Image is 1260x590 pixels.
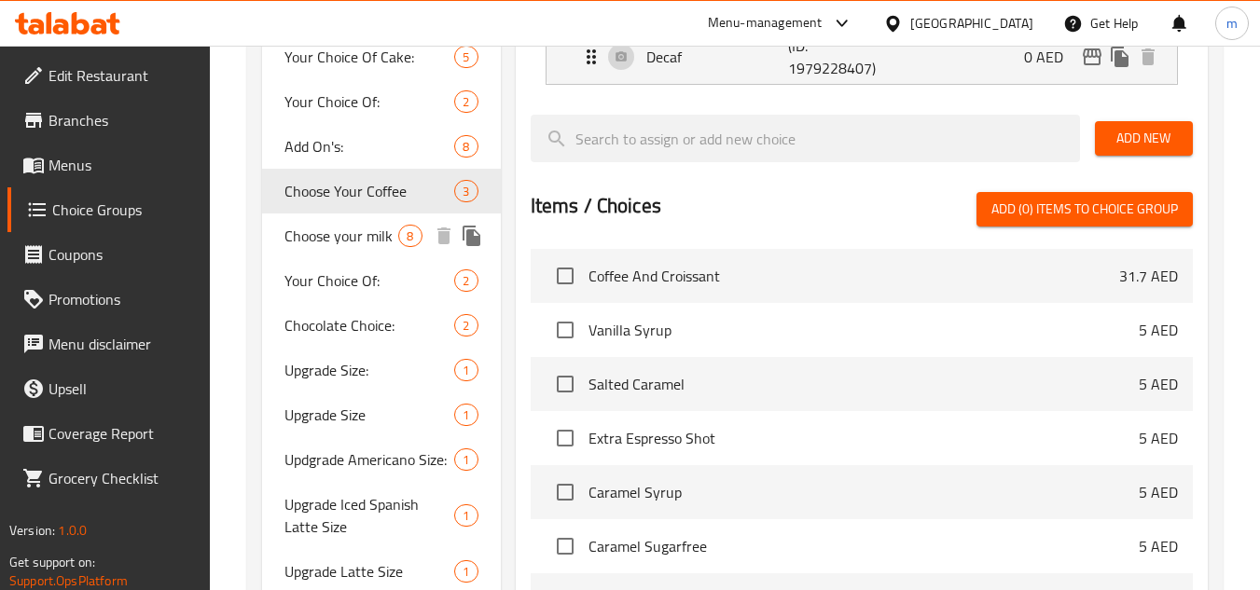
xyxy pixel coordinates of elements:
div: Add On's:8 [262,124,500,169]
span: Vanilla Syrup [588,319,1139,341]
a: Coupons [7,232,211,277]
span: 8 [399,227,421,245]
div: Choices [454,180,478,202]
span: Add On's: [284,135,454,158]
div: Expand [547,30,1177,84]
span: 1 [455,507,477,525]
span: Grocery Checklist [48,467,196,489]
span: 2 [455,272,477,290]
span: Branches [48,109,196,131]
span: 1.0.0 [58,518,87,542]
div: Choices [454,90,478,113]
span: Menu disclaimer [48,333,196,355]
span: Coffee And Croissant [588,265,1119,287]
span: Edit Restaurant [48,64,196,87]
button: duplicate [1106,43,1134,71]
span: 1 [455,451,477,469]
p: 31.7 AED [1119,265,1178,287]
span: Choice Groups [52,199,196,221]
div: Upgrade Size1 [262,392,500,437]
span: Add (0) items to choice group [991,198,1178,221]
div: Menu-management [708,12,823,34]
span: Upgrade Size [284,404,454,426]
div: Chocolate Choice:2 [262,303,500,348]
span: 2 [455,93,477,111]
div: Your Choice Of:2 [262,79,500,124]
a: Grocery Checklist [7,456,211,501]
button: Add (0) items to choice group [976,192,1193,226]
a: Menu disclaimer [7,322,211,366]
span: Your Choice Of: [284,90,454,113]
span: Promotions [48,288,196,310]
span: Extra Espresso Shot [588,427,1139,449]
div: Choices [454,46,478,68]
span: Select choice [546,364,585,404]
a: Branches [7,98,211,143]
a: Coverage Report [7,411,211,456]
span: Your Choice Of Cake: [284,46,454,68]
div: Choices [454,359,478,381]
div: Choose your milk8deleteduplicate [262,213,500,258]
span: Upsell [48,377,196,400]
input: search [531,115,1080,162]
button: edit [1078,43,1106,71]
span: Select choice [546,310,585,350]
span: 8 [455,138,477,156]
span: Updgrade Americano Size: [284,448,454,471]
a: Edit Restaurant [7,53,211,98]
p: 5 AED [1139,427,1178,449]
p: 5 AED [1139,373,1178,395]
p: (ID: 1979228407) [788,34,883,79]
div: Choices [454,448,478,471]
span: Coupons [48,243,196,266]
span: Get support on: [9,550,95,574]
span: 1 [455,362,477,379]
span: Salted Caramel [588,373,1139,395]
span: Choose your milk [284,225,398,247]
button: delete [1134,43,1162,71]
p: 5 AED [1139,481,1178,503]
div: Upgrade Iced Spanish Latte Size1 [262,482,500,549]
button: Add New [1095,121,1193,156]
span: Upgrade Latte Size [284,560,454,583]
div: Your Choice Of Cake:5 [262,34,500,79]
span: Choose Your Coffee [284,180,454,202]
div: Upgrade Size:1 [262,348,500,392]
a: Menus [7,143,211,187]
div: Choose Your Coffee3 [262,169,500,213]
a: Upsell [7,366,211,411]
p: Decaf [646,46,789,68]
span: 1 [455,563,477,581]
span: Caramel Sugarfree [588,535,1139,557]
div: Choices [398,225,422,247]
span: 5 [455,48,477,66]
p: 0 AED [1024,46,1078,68]
button: delete [430,222,458,250]
span: Select choice [546,527,585,566]
h2: Items / Choices [531,192,661,220]
span: Add New [1110,127,1178,150]
div: Choices [454,504,478,527]
span: Chocolate Choice: [284,314,454,336]
span: m [1226,13,1238,34]
span: Upgrade Size: [284,359,454,381]
button: duplicate [458,222,486,250]
span: Your Choice Of: [284,269,454,292]
p: 5 AED [1139,319,1178,341]
span: Version: [9,518,55,542]
span: Select choice [546,473,585,512]
span: Menus [48,154,196,176]
span: Select choice [546,256,585,295]
span: Coverage Report [48,422,196,445]
span: 3 [455,183,477,200]
li: Expand [531,21,1193,92]
div: Choices [454,314,478,336]
span: Caramel Syrup [588,481,1139,503]
a: Choice Groups [7,187,211,232]
a: Promotions [7,277,211,322]
div: Updgrade Americano Size:1 [262,437,500,482]
span: 2 [455,317,477,335]
div: Your Choice Of:2 [262,258,500,303]
div: Choices [454,560,478,583]
div: [GEOGRAPHIC_DATA] [910,13,1033,34]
